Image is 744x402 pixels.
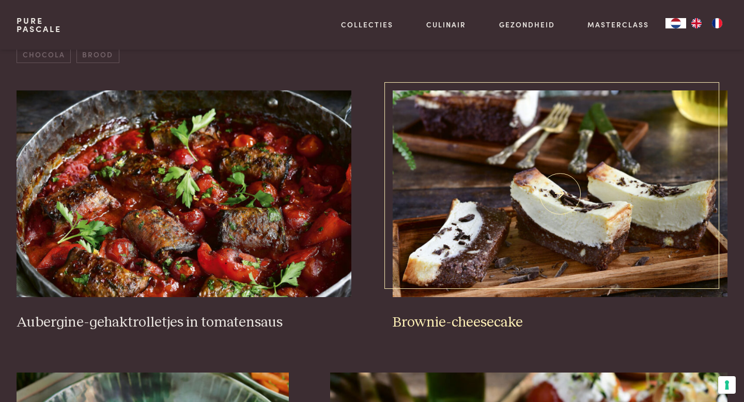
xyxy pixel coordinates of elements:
a: Masterclass [587,19,649,30]
div: Language [665,18,686,28]
aside: Language selected: Nederlands [665,18,727,28]
span: chocola [17,46,71,63]
a: PurePascale [17,17,61,33]
h3: Brownie-cheesecake [393,314,727,332]
ul: Language list [686,18,727,28]
a: FR [707,18,727,28]
a: Gezondheid [499,19,555,30]
a: Brownie-cheesecake Brownie-cheesecake [393,90,727,331]
h3: Aubergine-gehaktrolletjes in tomatensaus [17,314,351,332]
a: Aubergine-gehaktrolletjes in tomatensaus Aubergine-gehaktrolletjes in tomatensaus [17,90,351,331]
span: brood [76,46,119,63]
a: Collecties [341,19,393,30]
img: Aubergine-gehaktrolletjes in tomatensaus [17,90,351,297]
a: Culinair [426,19,466,30]
button: Uw voorkeuren voor toestemming voor trackingtechnologieën [718,376,736,394]
img: Brownie-cheesecake [393,90,727,297]
a: NL [665,18,686,28]
a: EN [686,18,707,28]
